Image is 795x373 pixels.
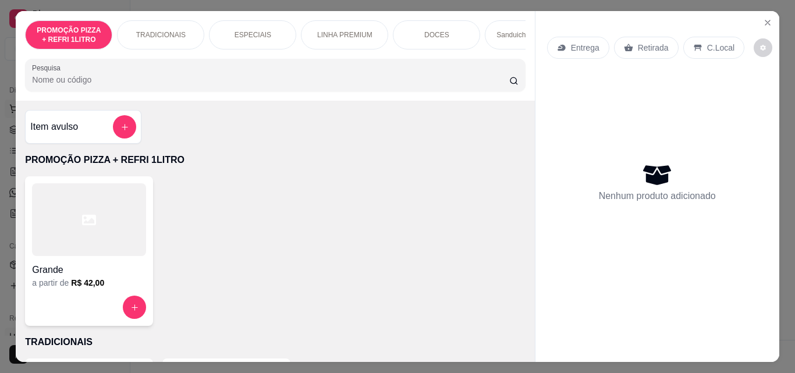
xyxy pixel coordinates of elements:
[32,263,146,277] h4: Grande
[707,42,734,54] p: C.Local
[754,38,772,57] button: decrease-product-quantity
[35,26,102,44] p: PROMOÇÃO PIZZA + REFRI 1LITRO
[638,42,669,54] p: Retirada
[235,30,271,40] p: ESPECIAIS
[32,74,509,86] input: Pesquisa
[113,115,136,138] button: add-separate-item
[317,30,372,40] p: LINHA PREMIUM
[496,30,560,40] p: Sanduiche Artesanal
[30,120,78,134] h4: Item avulso
[25,335,525,349] p: TRADICIONAIS
[599,189,716,203] p: Nenhum produto adicionado
[32,63,65,73] label: Pesquisa
[32,277,146,289] div: a partir de
[123,296,146,319] button: increase-product-quantity
[71,277,104,289] h6: R$ 42,00
[758,13,777,32] button: Close
[424,30,449,40] p: DOCES
[571,42,599,54] p: Entrega
[136,30,186,40] p: TRADICIONAIS
[25,153,525,167] p: PROMOÇÃO PIZZA + REFRI 1LITRO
